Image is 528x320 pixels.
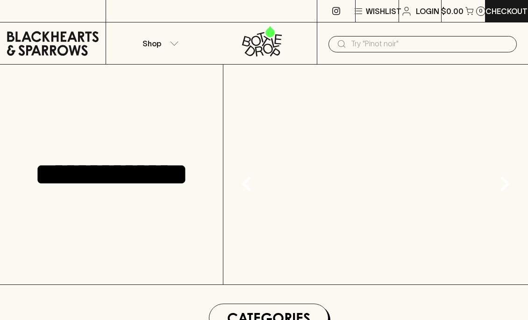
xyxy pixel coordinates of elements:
[366,6,401,17] p: Wishlist
[486,165,523,203] button: Next
[485,6,528,17] p: Checkout
[106,22,212,64] button: Shop
[143,38,161,49] p: Shop
[228,165,265,203] button: Previous
[479,8,483,14] p: 0
[351,36,509,51] input: Try "Pinot noir"
[416,6,439,17] p: Login
[441,6,464,17] p: $0.00
[223,65,528,284] img: gif;base64,R0lGODlhAQABAAAAACH5BAEKAAEALAAAAAABAAEAAAICTAEAOw==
